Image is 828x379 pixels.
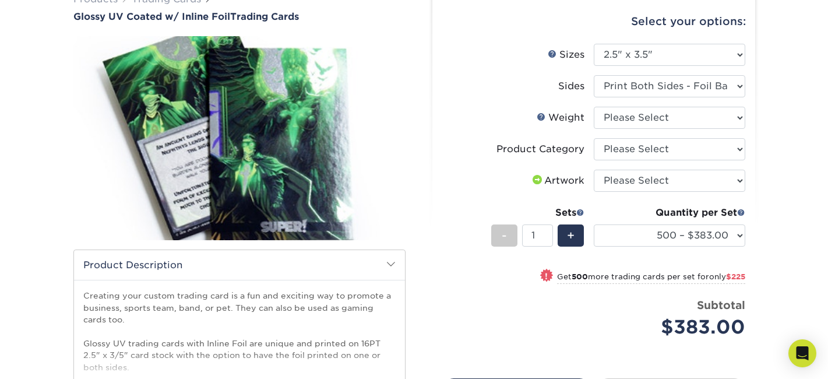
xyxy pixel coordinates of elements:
[594,206,745,220] div: Quantity per Set
[545,270,548,282] span: !
[537,111,584,125] div: Weight
[709,272,745,281] span: only
[557,272,745,284] small: Get more trading cards per set for
[558,79,584,93] div: Sides
[491,206,584,220] div: Sets
[697,299,745,311] strong: Subtotal
[567,227,575,244] span: +
[73,11,406,22] h1: Trading Cards
[73,23,406,253] img: Glossy UV Coated w/ Inline Foil 01
[496,142,584,156] div: Product Category
[572,272,588,281] strong: 500
[73,11,230,22] span: Glossy UV Coated w/ Inline Foil
[74,250,405,280] h2: Product Description
[548,48,584,62] div: Sizes
[502,227,507,244] span: -
[726,272,745,281] span: $225
[3,343,99,375] iframe: Google Customer Reviews
[530,174,584,188] div: Artwork
[602,313,745,341] div: $383.00
[73,11,406,22] a: Glossy UV Coated w/ Inline FoilTrading Cards
[788,339,816,367] div: Open Intercom Messenger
